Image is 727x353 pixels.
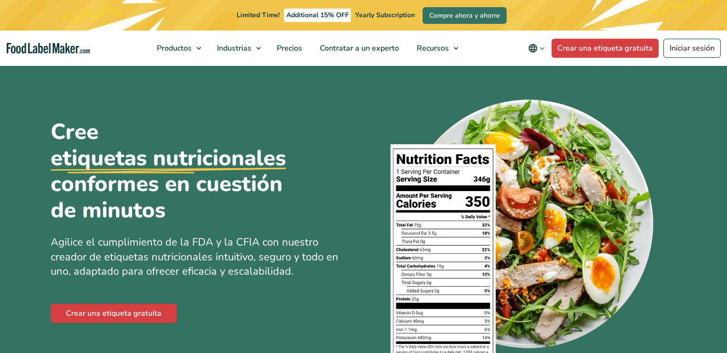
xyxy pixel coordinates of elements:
[408,31,463,66] a: Recursos
[268,31,309,66] a: Precios
[552,39,659,58] a: Crear una etiqueta gratuita
[284,9,351,22] span: Additional 15% OFF
[214,43,252,53] span: Industrias
[208,31,266,66] a: Industrias
[414,43,450,53] span: Recursos
[317,43,400,53] span: Contratar a un experto
[154,43,193,53] span: Productos
[311,31,406,66] a: Contratar a un experto
[423,7,507,24] a: Compre ahora y ahorre
[663,39,721,58] a: Iniciar sesión
[521,39,552,58] button: Change language
[237,11,280,20] span: Limited Time!
[51,145,286,171] u: etiquetas nutricionales
[51,304,177,323] a: Crear una etiqueta gratuita
[7,43,90,54] a: Food Label Maker homepage
[51,235,338,279] span: Agilice el cumplimiento de la FDA y la CFIA con nuestro creador de etiquetas nutricionales intuit...
[355,11,415,20] span: Yearly Subscription
[148,31,206,66] a: Productos
[274,43,303,53] span: Precios
[51,119,309,224] h1: Cree conformes en cuestión de minutos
